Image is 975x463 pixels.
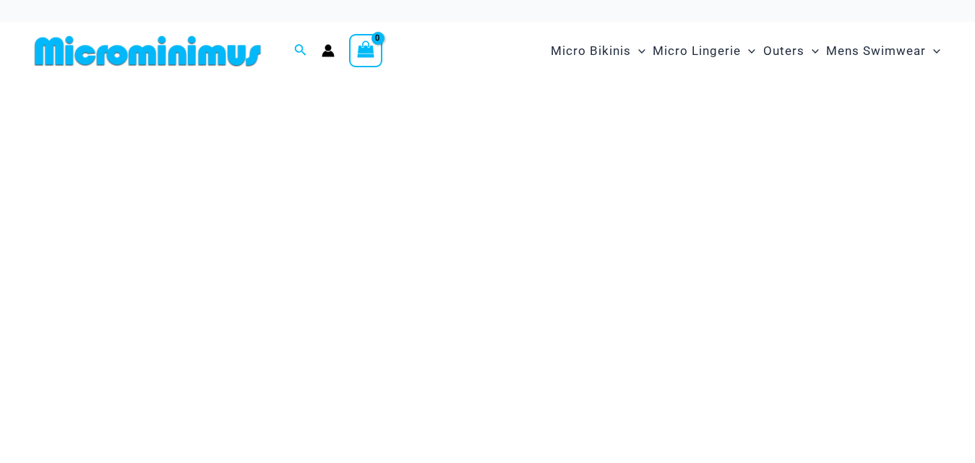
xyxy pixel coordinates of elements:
[653,33,741,69] span: Micro Lingerie
[649,29,759,73] a: Micro LingerieMenu ToggleMenu Toggle
[631,33,645,69] span: Menu Toggle
[551,33,631,69] span: Micro Bikinis
[545,27,946,75] nav: Site Navigation
[826,33,926,69] span: Mens Swimwear
[741,33,755,69] span: Menu Toggle
[763,33,804,69] span: Outers
[349,34,382,67] a: View Shopping Cart, empty
[294,42,307,60] a: Search icon link
[926,33,940,69] span: Menu Toggle
[760,29,822,73] a: OutersMenu ToggleMenu Toggle
[322,44,335,57] a: Account icon link
[547,29,649,73] a: Micro BikinisMenu ToggleMenu Toggle
[29,35,267,67] img: MM SHOP LOGO FLAT
[822,29,944,73] a: Mens SwimwearMenu ToggleMenu Toggle
[804,33,819,69] span: Menu Toggle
